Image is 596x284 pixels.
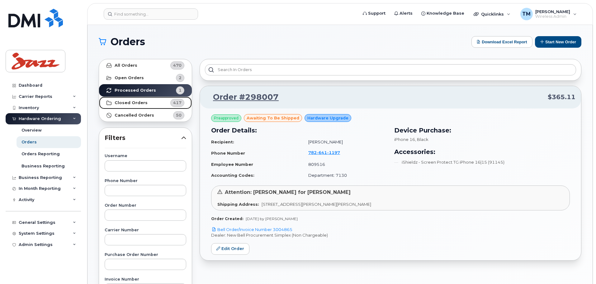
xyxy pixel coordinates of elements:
strong: All Orders [115,63,137,68]
span: 50 [176,112,182,118]
label: Order Number [105,204,186,208]
h3: Device Purchase: [394,126,570,135]
h3: Order Details: [211,126,387,135]
span: [DATE] by [PERSON_NAME] [246,216,298,221]
label: Phone Number [105,179,186,183]
span: awaiting to be shipped [247,115,299,121]
span: $365.11 [548,93,575,102]
strong: Order Created: [211,216,243,221]
a: Closed Orders417 [99,97,192,109]
span: 1197 [327,150,340,155]
span: Filters [105,133,181,142]
span: iPhone 16 [394,137,415,142]
span: [STREET_ADDRESS][PERSON_NAME][PERSON_NAME] [262,202,371,207]
strong: Processed Orders [115,88,156,93]
button: Download Excel Report [471,36,532,48]
label: Purchase Order Number [105,253,186,257]
p: Dealer: New Bell Procurement Simplex (Non Chargeable) [211,232,570,238]
span: 782 [308,150,340,155]
span: 641 [317,150,327,155]
li: iShieldz - Screen Protect TG iPhone 16|15 (91145) [394,159,570,165]
strong: Cancelled Orders [115,113,154,118]
strong: Shipping Address: [217,202,259,207]
label: Carrier Number [105,228,186,232]
span: 470 [173,62,182,68]
a: Processed Orders1 [99,84,192,97]
h3: Accessories: [394,147,570,156]
span: Attention: [PERSON_NAME] for [PERSON_NAME] [225,189,351,195]
button: Start New Order [535,36,581,48]
label: Username [105,154,186,158]
td: 809516 [303,159,387,170]
a: Open Orders2 [99,72,192,84]
strong: Employee Number [211,162,253,167]
strong: Accounting Codes: [211,173,254,178]
input: Search in orders [205,64,576,75]
a: Bell Order/Invoice Number 3004865 [211,227,292,232]
a: Edit Order [211,243,249,255]
span: 417 [173,100,182,106]
strong: Open Orders [115,75,144,80]
a: Order #298007 [206,92,279,103]
span: Preapproved [214,115,239,121]
a: 7826411197 [308,150,348,155]
span: 2 [179,75,182,81]
label: Invoice Number [105,277,186,282]
span: , Black [415,137,428,142]
td: [PERSON_NAME] [303,137,387,147]
span: Orders [111,37,145,46]
a: Cancelled Orders50 [99,109,192,122]
a: All Orders470 [99,59,192,72]
span: Hardware Upgrade [307,115,348,121]
strong: Recipient: [211,139,234,144]
td: Department: 7130 [303,170,387,181]
strong: Closed Orders [115,100,148,105]
strong: Phone Number [211,151,245,156]
span: 1 [179,87,182,93]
